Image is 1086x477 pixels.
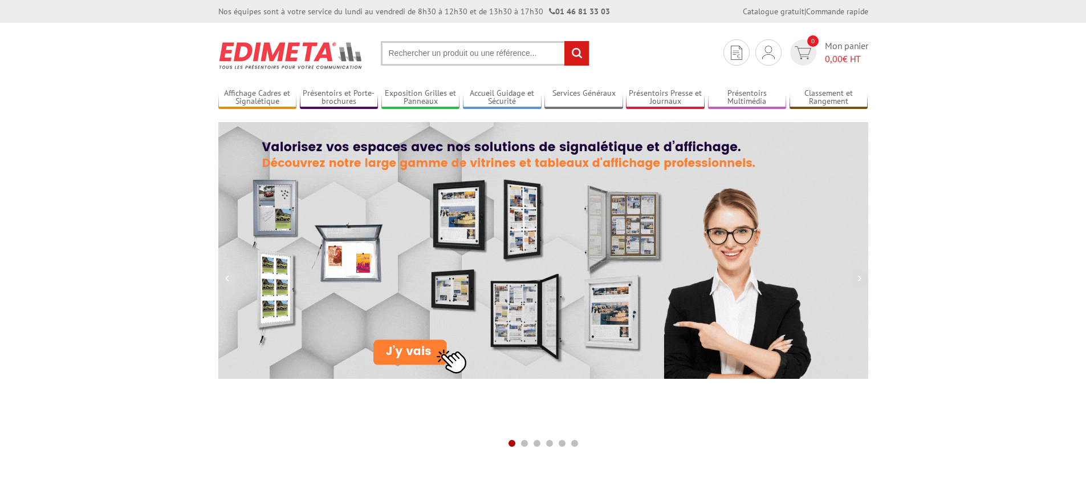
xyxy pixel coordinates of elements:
[825,53,843,64] span: 0,00
[787,39,868,66] a: devis rapide 0 Mon panier 0,00€ HT
[795,46,811,59] img: devis rapide
[790,88,868,107] a: Classement et Rangement
[825,39,868,66] span: Mon panier
[564,41,589,66] input: rechercher
[825,52,868,66] span: € HT
[806,6,868,17] a: Commande rapide
[708,88,787,107] a: Présentoirs Multimédia
[731,46,742,60] img: devis rapide
[218,6,610,17] div: Nos équipes sont à votre service du lundi au vendredi de 8h30 à 12h30 et de 13h30 à 17h30
[626,88,705,107] a: Présentoirs Presse et Journaux
[807,35,819,47] span: 0
[381,88,460,107] a: Exposition Grilles et Panneaux
[218,88,297,107] a: Affichage Cadres et Signalétique
[544,88,623,107] a: Services Généraux
[762,46,775,59] img: devis rapide
[463,88,542,107] a: Accueil Guidage et Sécurité
[381,41,589,66] input: Rechercher un produit ou une référence...
[218,34,364,76] img: Présentoir, panneau, stand - Edimeta - PLV, affichage, mobilier bureau, entreprise
[300,88,379,107] a: Présentoirs et Porte-brochures
[743,6,804,17] a: Catalogue gratuit
[549,6,610,17] strong: 01 46 81 33 03
[743,6,868,17] div: |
